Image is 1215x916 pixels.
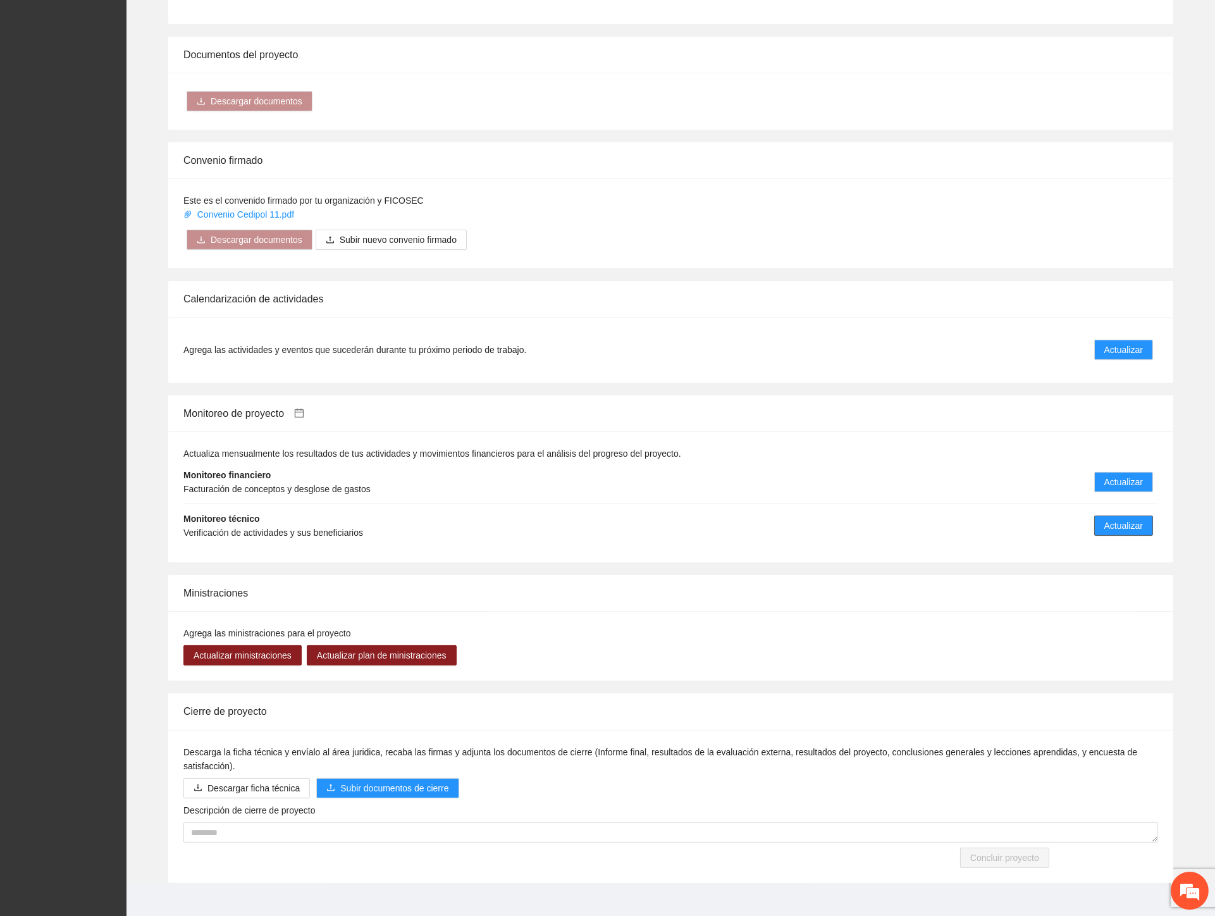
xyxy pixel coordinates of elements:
span: Subir nuevo convenio firmado [340,233,457,247]
button: Actualizar [1094,516,1153,536]
button: Actualizar [1094,472,1153,492]
strong: Monitoreo técnico [183,514,260,524]
a: Convenio Cedipol 11.pdf [183,209,297,220]
button: uploadSubir nuevo convenio firmado [316,230,467,250]
span: Este es el convenido firmado por tu organización y FICOSEC [183,195,424,206]
span: Agrega las actividades y eventos que sucederán durante tu próximo periodo de trabajo. [183,343,526,357]
span: Actualiza mensualmente los resultados de tus actividades y movimientos financieros para el anális... [183,449,681,459]
div: Cierre de proyecto [183,693,1158,729]
a: Actualizar plan de ministraciones [307,650,457,660]
button: Actualizar ministraciones [183,645,302,665]
button: downloadDescargar documentos [187,230,312,250]
span: Descargar documentos [211,233,302,247]
button: downloadDescargar ficha técnica [183,778,310,798]
span: Actualizar ministraciones [194,648,292,662]
div: Documentos del proyecto [183,37,1158,73]
strong: Monitoreo financiero [183,470,271,480]
span: Descarga la ficha técnica y envíalo al área juridica, recaba las firmas y adjunta los documentos ... [183,747,1137,771]
button: Actualizar plan de ministraciones [307,645,457,665]
div: Ministraciones [183,575,1158,611]
span: uploadSubir nuevo convenio firmado [316,235,467,245]
span: download [197,97,206,107]
a: calendar [284,408,304,419]
textarea: Escriba su mensaje y pulse “Intro” [6,345,241,390]
a: downloadDescargar ficha técnica [183,783,310,793]
span: download [197,235,206,245]
span: Actualizar [1104,343,1143,357]
span: Verificación de actividades y sus beneficiarios [183,528,363,538]
div: Minimizar ventana de chat en vivo [207,6,238,37]
div: Convenio firmado [183,142,1158,178]
span: Descargar documentos [211,94,302,108]
span: calendar [294,408,304,418]
div: Monitoreo de proyecto [183,395,1158,431]
a: Actualizar ministraciones [183,650,302,660]
div: Calendarización de actividades [183,281,1158,317]
button: downloadDescargar documentos [187,91,312,111]
label: Descripción de cierre de proyecto [183,803,316,817]
button: uploadSubir documentos de cierre [316,778,459,798]
div: Chatee con nosotros ahora [66,65,213,81]
button: Actualizar [1094,340,1153,360]
span: paper-clip [183,210,192,219]
span: Facturación de conceptos y desglose de gastos [183,484,371,494]
textarea: Descripción de cierre de proyecto [183,822,1158,843]
span: Descargar ficha técnica [207,781,300,795]
span: download [194,783,202,793]
span: upload [326,235,335,245]
button: Concluir proyecto [960,848,1049,868]
span: Estamos en línea. [73,169,175,297]
span: Agrega las ministraciones para el proyecto [183,628,351,638]
span: Actualizar plan de ministraciones [317,648,447,662]
span: uploadSubir documentos de cierre [316,783,459,793]
span: Actualizar [1104,475,1143,489]
span: Actualizar [1104,519,1143,533]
